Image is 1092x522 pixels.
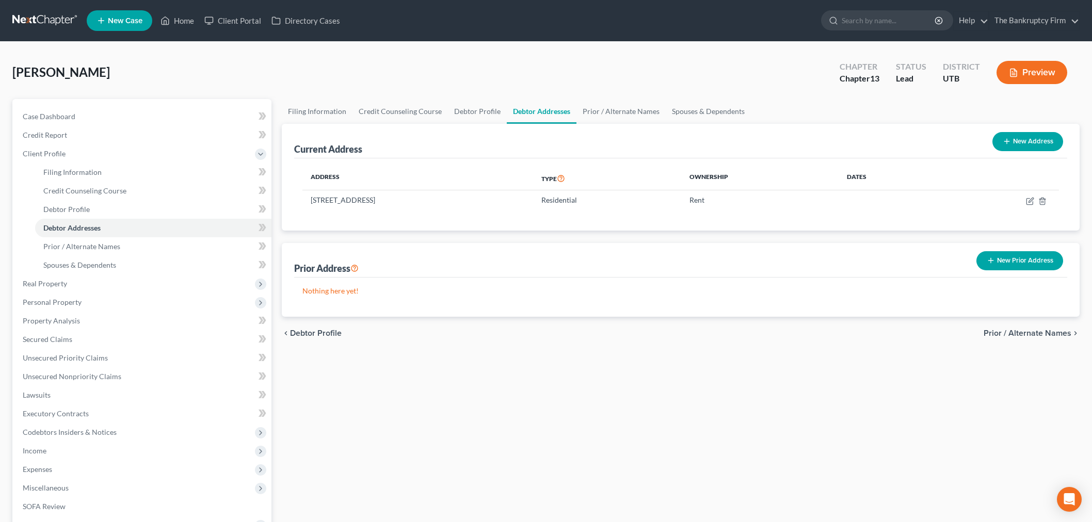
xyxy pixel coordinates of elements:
span: Spouses & Dependents [43,260,116,269]
span: Debtor Profile [290,329,342,337]
span: Credit Report [23,130,67,139]
span: Filing Information [43,168,102,176]
button: chevron_left Debtor Profile [282,329,342,337]
a: Debtor Profile [35,200,271,219]
span: Expenses [23,465,52,474]
td: [STREET_ADDRESS] [302,190,533,210]
a: Credit Counseling Course [352,99,448,124]
a: Home [155,11,199,30]
span: 13 [870,73,879,83]
a: Lawsuits [14,386,271,404]
div: UTB [943,73,980,85]
div: Chapter [840,73,879,85]
p: Nothing here yet! [302,286,1059,296]
a: Unsecured Priority Claims [14,349,271,367]
a: Debtor Addresses [507,99,576,124]
span: Prior / Alternate Names [984,329,1071,337]
a: Credit Report [14,126,271,144]
a: Case Dashboard [14,107,271,126]
span: SOFA Review [23,502,66,511]
a: Unsecured Nonpriority Claims [14,367,271,386]
span: Debtor Profile [43,205,90,214]
div: Prior Address [294,262,359,274]
a: Prior / Alternate Names [576,99,666,124]
span: Codebtors Insiders & Notices [23,428,117,436]
a: Credit Counseling Course [35,182,271,200]
td: Residential [533,190,682,210]
td: Rent [681,190,839,210]
span: [PERSON_NAME] [12,64,110,79]
a: Executory Contracts [14,404,271,423]
th: Ownership [681,167,839,190]
button: Prior / Alternate Names chevron_right [984,329,1080,337]
button: Preview [997,61,1067,84]
th: Type [533,167,682,190]
div: Status [896,61,926,73]
a: Spouses & Dependents [666,99,751,124]
a: Help [954,11,988,30]
span: Miscellaneous [23,483,69,492]
a: Client Portal [199,11,266,30]
a: Debtor Profile [448,99,507,124]
span: Debtor Addresses [43,223,101,232]
a: The Bankruptcy Firm [989,11,1079,30]
a: Spouses & Dependents [35,256,271,274]
div: District [943,61,980,73]
span: Lawsuits [23,390,51,399]
span: Client Profile [23,149,66,158]
span: Case Dashboard [23,112,75,121]
span: Income [23,446,46,455]
span: Personal Property [23,298,82,306]
span: Real Property [23,279,67,288]
div: Lead [896,73,926,85]
th: Address [302,167,533,190]
span: Property Analysis [23,316,80,325]
div: Open Intercom Messenger [1057,487,1082,512]
button: New Prior Address [976,251,1063,270]
a: Filing Information [282,99,352,124]
span: Secured Claims [23,335,72,344]
a: Debtor Addresses [35,219,271,237]
span: Unsecured Nonpriority Claims [23,372,121,381]
span: New Case [108,17,142,25]
a: Prior / Alternate Names [35,237,271,256]
span: Prior / Alternate Names [43,242,120,251]
a: SOFA Review [14,497,271,516]
span: Credit Counseling Course [43,186,126,195]
a: Filing Information [35,163,271,182]
a: Secured Claims [14,330,271,349]
th: Dates [839,167,941,190]
i: chevron_left [282,329,290,337]
button: New Address [992,132,1063,151]
span: Unsecured Priority Claims [23,353,108,362]
a: Property Analysis [14,312,271,330]
div: Current Address [294,143,362,155]
input: Search by name... [842,11,936,30]
i: chevron_right [1071,329,1080,337]
div: Chapter [840,61,879,73]
a: Directory Cases [266,11,345,30]
span: Executory Contracts [23,409,89,418]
